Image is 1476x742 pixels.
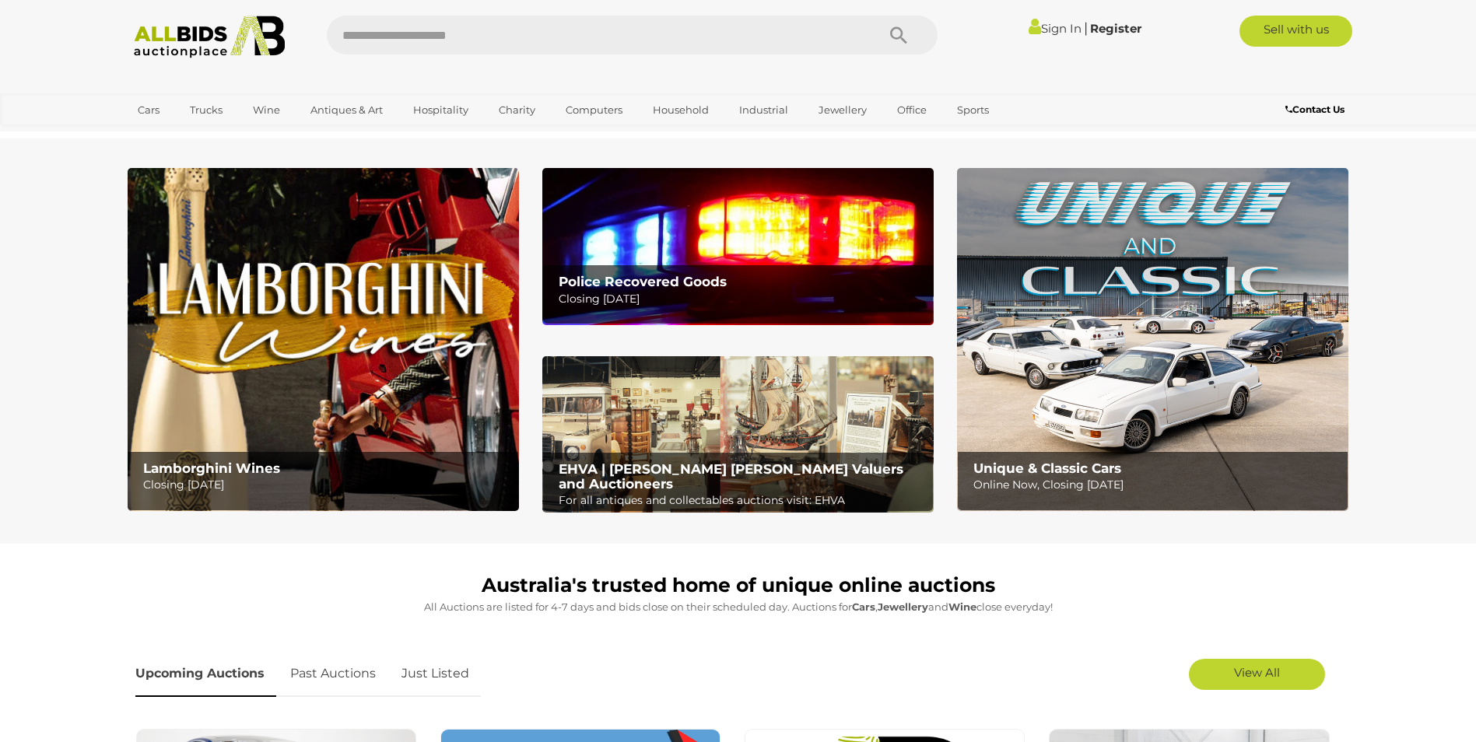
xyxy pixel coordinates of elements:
a: Wine [243,97,290,123]
a: Industrial [729,97,798,123]
img: EHVA | Evans Hastings Valuers and Auctioneers [542,356,934,513]
a: Computers [556,97,633,123]
h1: Australia's trusted home of unique online auctions [135,575,1341,597]
a: Sports [947,97,999,123]
a: Register [1090,21,1141,36]
p: Closing [DATE] [143,475,510,495]
b: Lamborghini Wines [143,460,280,476]
b: Contact Us [1285,103,1345,115]
a: [GEOGRAPHIC_DATA] [128,123,258,149]
a: Unique & Classic Cars Unique & Classic Cars Online Now, Closing [DATE] [957,168,1348,511]
p: Online Now, Closing [DATE] [973,475,1340,495]
a: Office [887,97,937,123]
a: EHVA | Evans Hastings Valuers and Auctioneers EHVA | [PERSON_NAME] [PERSON_NAME] Valuers and Auct... [542,356,934,513]
a: Sell with us [1239,16,1352,47]
a: Jewellery [808,97,877,123]
a: Just Listed [390,651,481,697]
a: Antiques & Art [300,97,393,123]
a: Household [643,97,719,123]
p: For all antiques and collectables auctions visit: EHVA [559,491,925,510]
a: Charity [489,97,545,123]
img: Allbids.com.au [125,16,294,58]
a: Hospitality [403,97,479,123]
a: Sign In [1029,21,1082,36]
button: Search [860,16,938,54]
a: Past Auctions [279,651,387,697]
p: All Auctions are listed for 4-7 days and bids close on their scheduled day. Auctions for , and cl... [135,598,1341,616]
strong: Wine [948,600,976,613]
a: Trucks [180,97,233,123]
img: Unique & Classic Cars [957,168,1348,511]
strong: Jewellery [878,600,928,613]
a: View All [1189,659,1325,690]
b: Unique & Classic Cars [973,460,1121,476]
strong: Cars [852,600,875,613]
img: Police Recovered Goods [542,168,934,324]
a: Upcoming Auctions [135,651,276,697]
span: | [1084,19,1088,37]
a: Police Recovered Goods Police Recovered Goods Closing [DATE] [542,168,934,324]
a: Cars [128,97,170,123]
b: EHVA | [PERSON_NAME] [PERSON_NAME] Valuers and Auctioneers [559,461,903,492]
img: Lamborghini Wines [128,168,519,511]
p: Closing [DATE] [559,289,925,309]
a: Contact Us [1285,101,1348,118]
a: Lamborghini Wines Lamborghini Wines Closing [DATE] [128,168,519,511]
span: View All [1234,665,1280,680]
b: Police Recovered Goods [559,274,727,289]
